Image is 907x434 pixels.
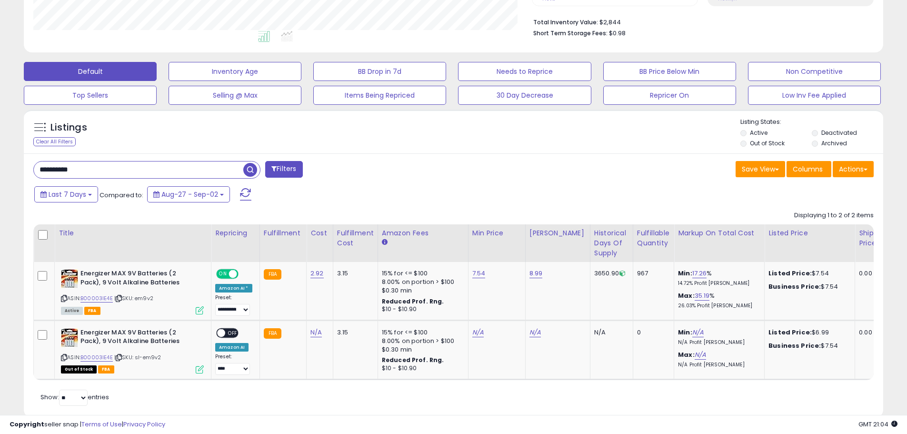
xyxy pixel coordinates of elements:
[748,62,881,81] button: Non Competitive
[225,329,240,337] span: OFF
[61,307,83,315] span: All listings currently available for purchase on Amazon
[458,86,591,105] button: 30 Day Decrease
[40,393,109,402] span: Show: entries
[768,342,847,350] div: $7.54
[34,186,98,202] button: Last 7 Days
[750,139,785,147] label: Out of Stock
[382,345,461,354] div: $0.30 min
[382,278,461,286] div: 8.00% on portion > $100
[61,269,204,313] div: ASIN:
[678,362,757,368] p: N/A Profit [PERSON_NAME]
[787,161,831,177] button: Columns
[678,269,692,278] b: Min:
[382,286,461,295] div: $0.30 min
[533,18,598,26] b: Total Inventory Value:
[533,16,867,27] li: $2,844
[61,365,97,373] span: All listings that are currently out of stock and unavailable for purchase on Amazon
[768,269,847,278] div: $7.54
[472,328,484,337] a: N/A
[80,353,113,362] a: B00003IE4E
[678,280,757,287] p: 14.72% Profit [PERSON_NAME]
[793,164,823,174] span: Columns
[533,29,608,37] b: Short Term Storage Fees:
[169,62,301,81] button: Inventory Age
[50,121,87,134] h5: Listings
[382,364,461,373] div: $10 - $10.90
[678,292,757,309] div: %
[264,228,302,238] div: Fulfillment
[692,269,707,278] a: 17.26
[84,307,100,315] span: FBA
[310,269,324,278] a: 2.92
[609,29,626,38] span: $0.98
[382,337,461,345] div: 8.00% on portion > $100
[637,228,670,248] div: Fulfillable Quantity
[337,328,370,337] div: 3.15
[740,118,883,127] p: Listing States:
[768,269,812,278] b: Listed Price:
[313,86,446,105] button: Items Being Repriced
[472,228,521,238] div: Min Price
[382,238,388,247] small: Amazon Fees.
[859,269,875,278] div: 0.00
[215,228,256,238] div: Repricing
[10,420,44,429] strong: Copyright
[637,328,667,337] div: 0
[458,62,591,81] button: Needs to Reprice
[80,269,196,289] b: Energizer MAX 9V Batteries (2 Pack), 9 Volt Alkaline Batteries
[80,328,196,348] b: Energizer MAX 9V Batteries (2 Pack), 9 Volt Alkaline Batteries
[337,269,370,278] div: 3.15
[61,328,78,347] img: 51xz1N9ieeL._SL40_.jpg
[529,269,543,278] a: 8.99
[768,341,821,350] b: Business Price:
[594,328,626,337] div: N/A
[382,228,464,238] div: Amazon Fees
[98,365,114,373] span: FBA
[821,139,847,147] label: Archived
[382,328,461,337] div: 15% for <= $100
[750,129,767,137] label: Active
[678,328,692,337] b: Min:
[678,339,757,346] p: N/A Profit [PERSON_NAME]
[382,269,461,278] div: 15% for <= $100
[748,86,881,105] button: Low Inv Fee Applied
[768,228,851,238] div: Listed Price
[217,270,229,278] span: ON
[678,303,757,309] p: 26.03% Profit [PERSON_NAME]
[264,269,281,280] small: FBA
[10,420,165,429] div: seller snap | |
[215,294,252,316] div: Preset:
[80,294,113,303] a: B00003IE4E
[768,282,821,291] b: Business Price:
[382,305,461,313] div: $10 - $10.90
[859,228,878,248] div: Ship Price
[24,86,157,105] button: Top Sellers
[337,228,374,248] div: Fulfillment Cost
[147,186,230,202] button: Aug-27 - Sep-02
[382,297,444,305] b: Reduced Prof. Rng.
[674,224,765,262] th: The percentage added to the cost of goods (COGS) that forms the calculator for Min & Max prices.
[858,420,897,429] span: 2025-09-10 21:04 GMT
[768,328,812,337] b: Listed Price:
[215,284,252,293] div: Amazon AI *
[215,353,252,375] div: Preset:
[33,137,76,146] div: Clear All Filters
[594,228,629,258] div: Historical Days Of Supply
[114,294,153,302] span: | SKU: em9v2
[678,228,760,238] div: Markup on Total Cost
[81,420,122,429] a: Terms of Use
[678,350,695,359] b: Max:
[161,190,218,199] span: Aug-27 - Sep-02
[100,191,143,200] span: Compared to:
[237,270,252,278] span: OFF
[678,269,757,287] div: %
[529,328,541,337] a: N/A
[313,62,446,81] button: BB Drop in 7d
[859,328,875,337] div: 0.00
[382,356,444,364] b: Reduced Prof. Rng.
[736,161,785,177] button: Save View
[821,129,857,137] label: Deactivated
[768,328,847,337] div: $6.99
[637,269,667,278] div: 967
[603,62,736,81] button: BB Price Below Min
